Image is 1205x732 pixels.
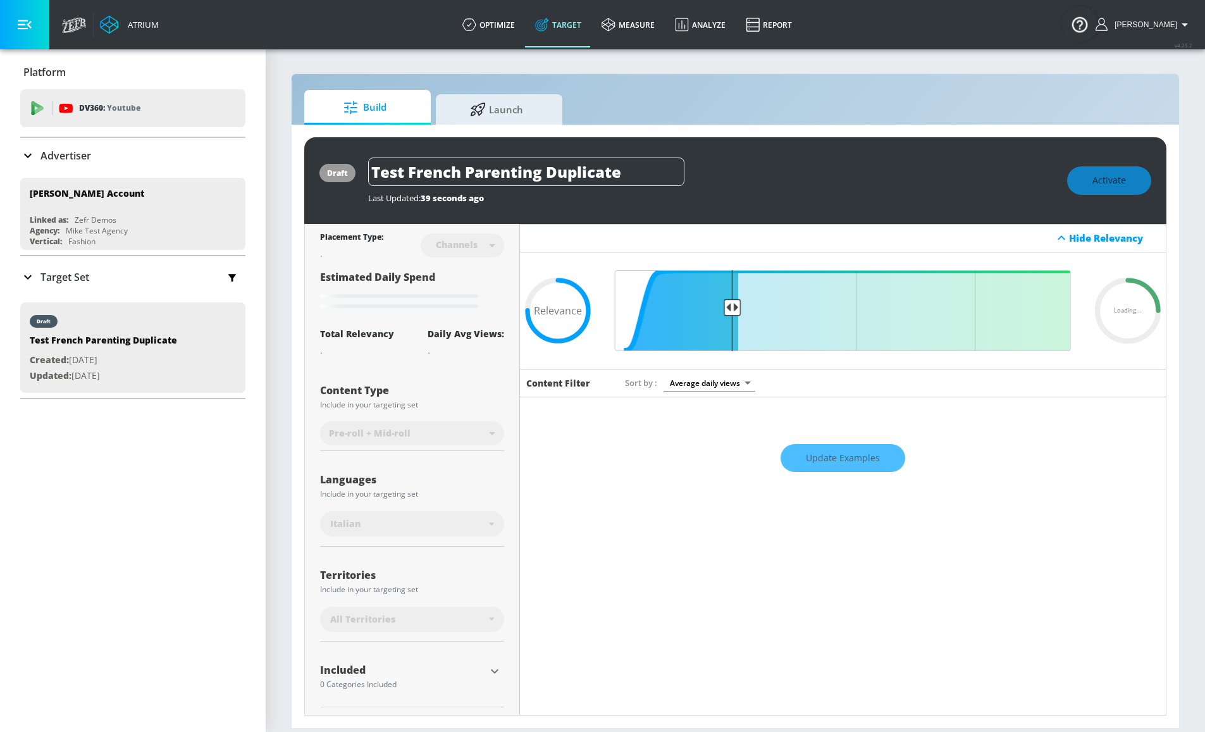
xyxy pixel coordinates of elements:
span: 39 seconds ago [421,192,484,204]
span: Sort by [625,377,657,388]
a: optimize [452,2,525,47]
div: Placement Type: [320,232,383,245]
button: Open Resource Center [1062,6,1097,42]
div: Territories [320,570,504,580]
div: draftTest French Parenting DuplicateCreated:[DATE]Updated:[DATE] [20,302,245,393]
div: Languages [320,475,504,485]
div: [PERSON_NAME] Account [30,187,144,199]
div: Linked as: [30,214,68,225]
div: DV360: Youtube [20,89,245,127]
div: Italian [320,511,504,537]
span: Build [317,92,413,123]
span: Relevance [534,306,582,316]
div: Included [320,665,485,675]
a: Analyze [665,2,736,47]
div: draft [327,168,348,178]
div: Hide Relevancy [1069,232,1159,244]
div: Agency: [30,225,59,236]
div: Platform [20,54,245,90]
div: Daily Avg Views: [428,328,504,340]
span: Italian [330,518,361,530]
a: Atrium [100,15,159,34]
h6: Content Filter [526,377,590,389]
span: v 4.25.2 [1175,42,1192,49]
p: Youtube [107,101,140,115]
span: Launch [448,94,545,125]
a: measure [591,2,665,47]
span: Pre-roll + Mid-roll [329,427,411,440]
a: Target [525,2,591,47]
span: Created: [30,354,69,366]
div: Zefr Demos [75,214,116,225]
p: [DATE] [30,352,177,368]
input: Final Threshold [609,270,1077,351]
div: [PERSON_NAME] AccountLinked as:Zefr DemosAgency:Mike Test AgencyVertical:Fashion [20,178,245,250]
span: Updated: [30,369,71,382]
div: Average daily views [664,375,755,392]
div: All Territories [320,607,504,632]
div: Atrium [123,19,159,30]
div: Test French Parenting Duplicate [30,334,177,352]
div: Vertical: [30,236,62,247]
div: Hide Relevancy [520,224,1166,252]
p: Platform [23,65,66,79]
div: draft [37,318,51,325]
div: Include in your targeting set [320,586,504,593]
p: DV360: [79,101,140,115]
div: Include in your targeting set [320,490,504,498]
span: All Territories [330,613,395,626]
button: [PERSON_NAME] [1096,17,1192,32]
div: Fashion [68,236,96,247]
div: Mike Test Agency [66,225,128,236]
p: [DATE] [30,368,177,384]
p: Advertiser [40,149,91,163]
div: 0 Categories Included [320,681,485,688]
div: Estimated Daily Spend [320,270,504,313]
div: Include in your targeting set [320,401,504,409]
div: Last Updated: [368,192,1054,204]
div: Advertiser [20,138,245,173]
span: login as: michael.villalobos@zefr.com [1109,20,1177,29]
a: Report [736,2,802,47]
div: Total Relevancy [320,328,394,340]
p: Target Set [40,270,89,284]
span: Loading... [1114,307,1142,314]
div: Target Set [20,256,245,298]
div: Channels [429,239,484,250]
span: Estimated Daily Spend [320,270,435,284]
div: Content Type [320,385,504,395]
